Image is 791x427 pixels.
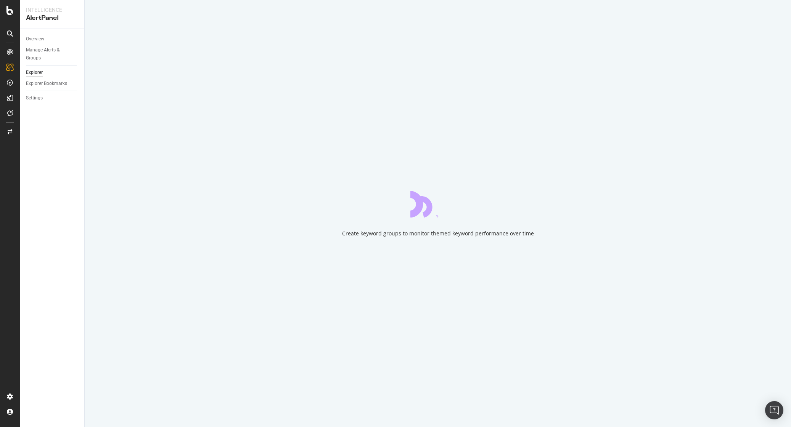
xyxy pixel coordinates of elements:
[410,190,465,217] div: animation
[26,14,78,22] div: AlertPanel
[342,230,534,237] div: Create keyword groups to monitor themed keyword performance over time
[26,46,79,62] a: Manage Alerts & Groups
[26,35,79,43] a: Overview
[26,46,72,62] div: Manage Alerts & Groups
[765,401,783,419] div: Open Intercom Messenger
[26,94,43,102] div: Settings
[26,69,79,77] a: Explorer
[26,69,43,77] div: Explorer
[26,6,78,14] div: Intelligence
[26,80,79,88] a: Explorer Bookmarks
[26,94,79,102] a: Settings
[26,35,44,43] div: Overview
[26,80,67,88] div: Explorer Bookmarks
